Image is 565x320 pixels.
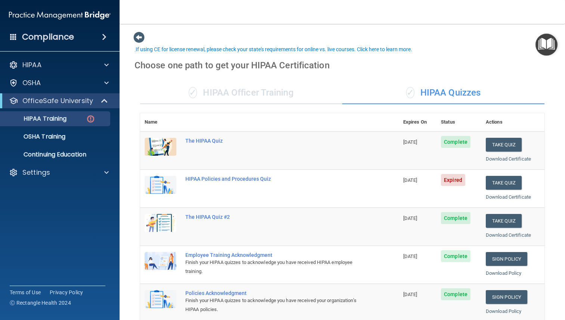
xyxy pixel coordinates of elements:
button: Take Quiz [486,138,522,152]
a: Terms of Use [10,289,41,296]
span: [DATE] [403,177,417,183]
span: ✓ [189,87,197,98]
div: The HIPAA Quiz [185,138,361,144]
div: Policies Acknowledgment [185,290,361,296]
p: OSHA Training [5,133,65,140]
div: The HIPAA Quiz #2 [185,214,361,220]
div: HIPAA Policies and Procedures Quiz [185,176,361,182]
span: [DATE] [403,139,417,145]
button: Take Quiz [486,176,522,190]
span: Ⓒ Rectangle Health 2024 [10,299,71,307]
a: HIPAA [9,60,109,69]
p: OfficeSafe University [22,96,93,105]
button: Open Resource Center [535,34,558,56]
a: OSHA [9,78,109,87]
p: HIPAA [22,60,41,69]
th: Actions [481,113,544,131]
img: PMB logo [9,8,111,23]
button: Take Quiz [486,214,522,228]
span: [DATE] [403,292,417,297]
a: Download Certificate [486,156,531,162]
span: ✓ [406,87,414,98]
span: Complete [441,136,470,148]
div: If using CE for license renewal, please check your state's requirements for online vs. live cours... [136,47,412,52]
a: Privacy Policy [50,289,83,296]
a: Download Policy [486,308,522,314]
a: Settings [9,168,109,177]
a: Sign Policy [486,290,527,304]
p: Settings [22,168,50,177]
div: HIPAA Quizzes [342,82,544,104]
p: OSHA [22,78,41,87]
div: Choose one path to get your HIPAA Certification [135,55,550,76]
a: Download Certificate [486,232,531,238]
th: Expires On [399,113,436,131]
a: Sign Policy [486,252,527,266]
a: Back [135,38,145,53]
h4: Compliance [22,32,74,42]
img: danger-circle.6113f641.png [86,114,95,124]
a: Download Policy [486,270,522,276]
span: Expired [441,174,465,186]
span: Complete [441,288,470,300]
span: Complete [441,250,470,262]
span: [DATE] [403,254,417,259]
span: Complete [441,212,470,224]
th: Status [436,113,481,131]
p: Continuing Education [5,151,107,158]
span: [DATE] [403,215,417,221]
div: HIPAA Officer Training [140,82,342,104]
div: Employee Training Acknowledgment [185,252,361,258]
a: Download Certificate [486,194,531,200]
th: Name [140,113,181,131]
button: If using CE for license renewal, please check your state's requirements for online vs. live cours... [135,46,413,53]
div: Finish your HIPAA quizzes to acknowledge you have received your organization’s HIPAA policies. [185,296,361,314]
a: OfficeSafe University [9,96,108,105]
p: HIPAA Training [5,115,67,122]
div: Finish your HIPAA quizzes to acknowledge you have received HIPAA employee training. [185,258,361,276]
